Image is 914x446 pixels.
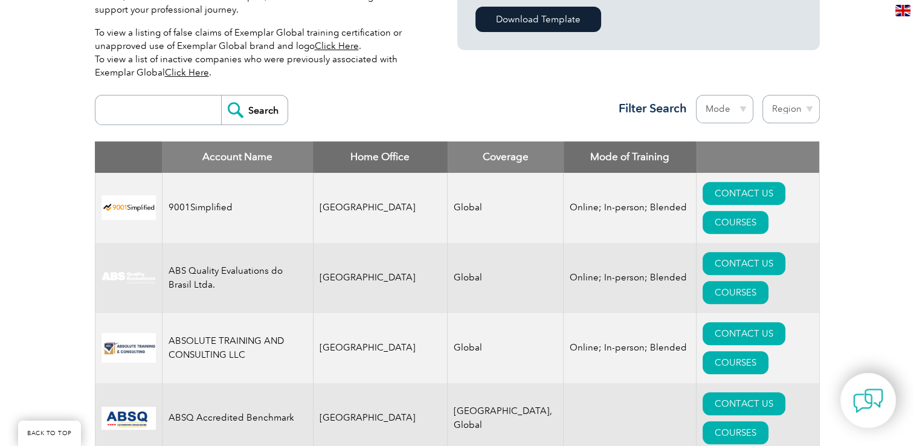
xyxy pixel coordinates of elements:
td: Online; In-person; Blended [564,173,697,243]
img: 37c9c059-616f-eb11-a812-002248153038-logo.png [101,195,156,220]
td: [GEOGRAPHIC_DATA] [313,173,448,243]
td: ABS Quality Evaluations do Brasil Ltda. [162,243,313,313]
th: Home Office: activate to sort column ascending [313,141,448,173]
th: Coverage: activate to sort column ascending [448,141,564,173]
img: 16e092f6-eadd-ed11-a7c6-00224814fd52-logo.png [101,333,156,363]
a: CONTACT US [703,182,785,205]
img: en [895,5,910,16]
img: c92924ac-d9bc-ea11-a814-000d3a79823d-logo.jpg [101,271,156,285]
a: CONTACT US [703,252,785,275]
td: [GEOGRAPHIC_DATA] [313,313,448,383]
h3: Filter Search [611,101,687,116]
td: Global [448,243,564,313]
a: CONTACT US [703,322,785,345]
a: Download Template [475,7,601,32]
td: Global [448,173,564,243]
a: Click Here [315,40,359,51]
th: Mode of Training: activate to sort column ascending [564,141,697,173]
th: Account Name: activate to sort column descending [162,141,313,173]
a: CONTACT US [703,392,785,415]
td: 9001Simplified [162,173,313,243]
td: ABSOLUTE TRAINING AND CONSULTING LLC [162,313,313,383]
input: Search [221,95,288,124]
td: Global [448,313,564,383]
a: Click Here [165,67,209,78]
a: COURSES [703,281,768,304]
td: Online; In-person; Blended [564,313,697,383]
p: To view a listing of false claims of Exemplar Global training certification or unapproved use of ... [95,26,421,79]
td: [GEOGRAPHIC_DATA] [313,243,448,313]
img: contact-chat.png [853,386,883,416]
th: : activate to sort column ascending [697,141,819,173]
td: Online; In-person; Blended [564,243,697,313]
a: COURSES [703,211,768,234]
img: cc24547b-a6e0-e911-a812-000d3a795b83-logo.png [101,407,156,430]
a: BACK TO TOP [18,421,81,446]
a: COURSES [703,421,768,444]
a: COURSES [703,351,768,374]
